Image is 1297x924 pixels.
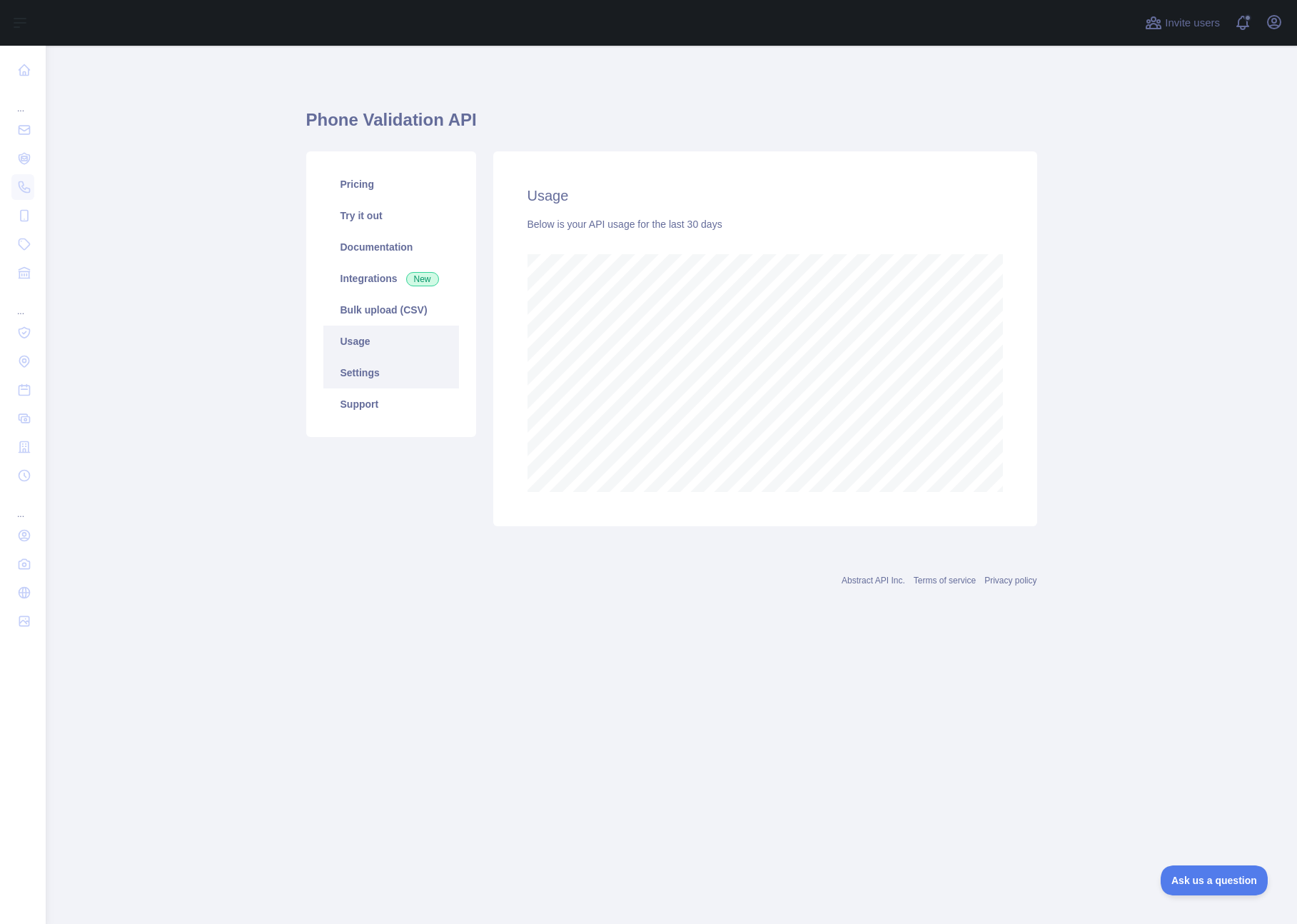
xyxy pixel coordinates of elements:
[323,263,459,294] a: Integrations New
[528,217,1003,231] div: Below is your API usage for the last 30 days
[323,357,459,388] a: Settings
[842,576,905,586] a: Abstract API Inc.
[323,169,459,200] a: Pricing
[11,491,34,520] div: ...
[11,288,34,317] div: ...
[1165,15,1220,31] span: Invite users
[914,576,976,586] a: Terms of service
[306,109,1037,143] h1: Phone Validation API
[323,388,459,420] a: Support
[1161,865,1268,895] iframe: Toggle Customer Support
[323,326,459,357] a: Usage
[1142,11,1223,34] button: Invite users
[528,186,1003,206] h2: Usage
[406,272,439,286] span: New
[323,231,459,263] a: Documentation
[984,576,1036,586] a: Privacy policy
[323,200,459,231] a: Try it out
[323,294,459,326] a: Bulk upload (CSV)
[11,86,34,114] div: ...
